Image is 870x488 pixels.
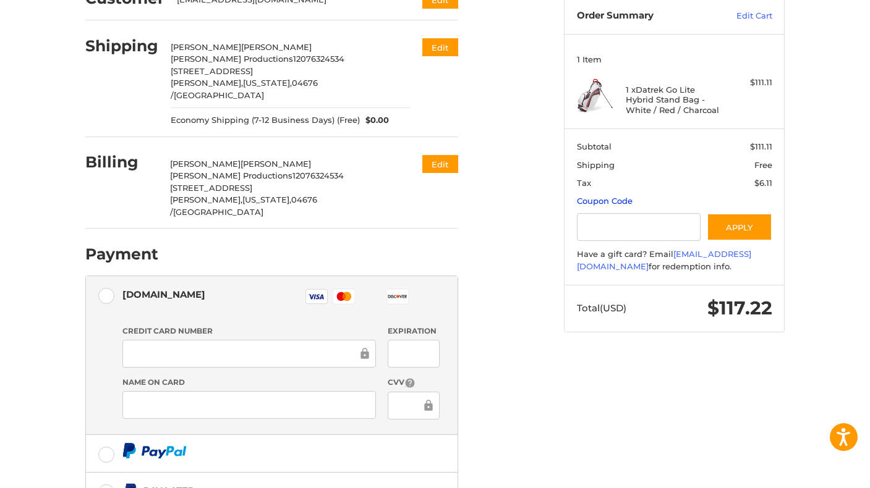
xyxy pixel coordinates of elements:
span: [PERSON_NAME] [241,159,311,169]
h2: Payment [85,245,158,264]
span: [US_STATE], [242,195,291,204]
div: $111.11 [723,77,772,89]
h4: 1 x Datrek Go Lite Hybrid Stand Bag - White / Red / Charcoal [626,85,720,115]
h3: Order Summary [577,10,710,22]
span: [PERSON_NAME] [170,159,241,169]
button: Apply [707,213,772,241]
input: Gift Certificate or Coupon Code [577,213,701,241]
span: Subtotal [577,141,612,151]
img: PayPal icon [122,443,187,458]
span: [GEOGRAPHIC_DATA] [174,90,264,100]
span: [PERSON_NAME] Productions [170,170,292,180]
button: Edit [422,38,458,56]
label: Expiration [388,326,439,337]
span: [PERSON_NAME] Productions [171,54,293,64]
a: Coupon Code [577,196,633,206]
a: Edit Cart [710,10,772,22]
span: [STREET_ADDRESS] [171,66,253,76]
span: 04676 / [171,78,318,100]
span: Total (USD) [577,302,626,314]
span: Shipping [577,160,615,170]
label: Credit Card Number [122,326,376,337]
span: $6.11 [754,178,772,188]
button: Edit [422,155,458,173]
a: [EMAIL_ADDRESS][DOMAIN_NAME] [577,249,751,271]
div: Have a gift card? Email for redemption info. [577,248,772,272]
h3: 1 Item [577,54,772,64]
span: [STREET_ADDRESS] [170,183,252,193]
span: [PERSON_NAME], [171,78,243,88]
div: [DOMAIN_NAME] [122,284,205,305]
span: Free [754,160,772,170]
span: [PERSON_NAME] [171,42,241,52]
span: 04676 / [170,195,317,217]
span: $117.22 [707,297,772,319]
span: [GEOGRAPHIC_DATA] [173,207,263,217]
span: [PERSON_NAME] [241,42,312,52]
span: Economy Shipping (7-12 Business Days) (Free) [171,114,360,127]
label: Name on Card [122,377,376,388]
span: 12076324534 [293,54,344,64]
span: $111.11 [750,141,772,151]
h2: Billing [85,153,158,172]
span: $0.00 [360,114,390,127]
label: CVV [388,377,439,389]
span: [US_STATE], [243,78,292,88]
h2: Shipping [85,36,158,56]
span: Tax [577,178,591,188]
span: [PERSON_NAME], [170,195,242,204]
span: 12076324534 [292,170,344,180]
